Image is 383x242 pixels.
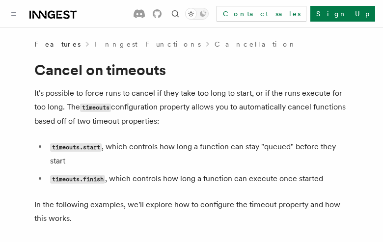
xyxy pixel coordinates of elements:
[34,61,349,79] h1: Cancel on timeouts
[169,8,181,20] button: Find something...
[215,39,297,49] a: Cancellation
[34,86,349,128] p: It's possible to force runs to cancel if they take too long to start, or if the runs execute for ...
[8,8,20,20] button: Toggle navigation
[34,198,349,225] p: In the following examples, we'll explore how to configure the timeout property and how this works.
[34,39,81,49] span: Features
[310,6,375,22] a: Sign Up
[50,143,102,152] code: timeouts.start
[185,8,209,20] button: Toggle dark mode
[80,104,111,112] code: timeouts
[47,140,349,168] li: , which controls how long a function can stay "queued" before they start
[50,175,105,184] code: timeouts.finish
[94,39,201,49] a: Inngest Functions
[47,172,349,186] li: , which controls how long a function can execute once started
[217,6,306,22] a: Contact sales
